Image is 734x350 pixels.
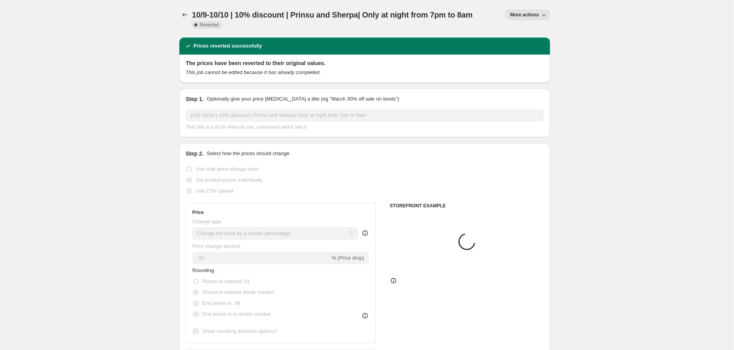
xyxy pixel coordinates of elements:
button: Price change jobs [179,9,190,20]
div: help [361,229,369,237]
span: Change type [192,219,221,224]
p: Select how the prices should change [207,150,289,157]
i: This job cannot be edited because it has already completed. [186,69,321,75]
button: More actions [505,9,550,20]
h3: Price [192,209,204,216]
span: % (Price drop) [332,255,364,261]
span: Reverted [200,22,219,28]
span: Show rounding direction options? [202,328,277,334]
span: Use CSV upload [196,188,233,194]
span: More actions [510,12,539,18]
input: -15 [192,252,330,264]
span: Use bulk price change rules [196,166,258,172]
span: Price change amount [192,243,240,249]
span: Round to nearest whole number [202,289,275,295]
p: Optionally give your price [MEDICAL_DATA] a title (eg "March 30% off sale on boots") [207,95,399,103]
span: Rounding [192,267,214,273]
h2: The prices have been reverted to their original values. [186,59,544,67]
span: 10/9-10/10 | 10% discount | Prinsu and Sherpa| Only at night from 7pm to 8am [192,11,473,19]
span: End prices in a certain number [202,311,271,317]
h2: Step 1. [186,95,204,103]
h2: Step 2. [186,150,204,157]
span: Set product prices individually [196,177,263,183]
span: This title is just for internal use, customers won't see it [186,124,307,130]
h6: STOREFRONT EXAMPLE [390,203,544,209]
h2: Prices reverted successfully [193,42,262,50]
span: End prices in .99 [202,300,240,306]
span: Round to nearest .01 [202,278,250,284]
input: 30% off holiday sale [186,109,544,122]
